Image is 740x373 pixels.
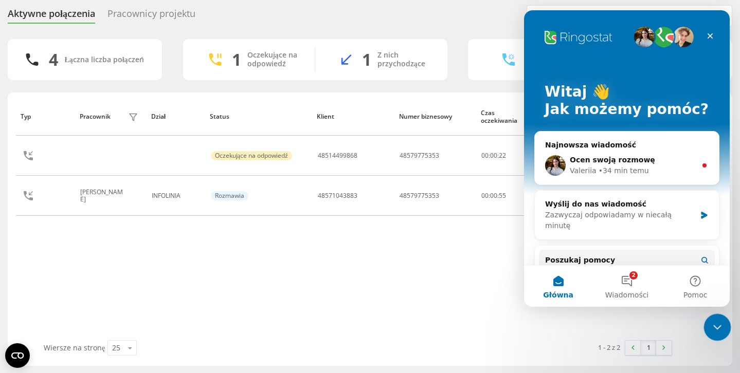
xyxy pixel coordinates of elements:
div: INFOLINIA [152,192,199,199]
div: Aktywne połączenia [8,8,95,24]
div: Z nich przychodzące [377,51,432,68]
div: Czas oczekiwania [481,109,532,124]
div: 48579775353 [400,152,439,159]
div: Typ [21,113,69,120]
button: Open CMP widget [5,343,30,368]
div: 48579775353 [400,192,439,199]
span: 00 [490,151,497,160]
div: Oczekujące na odpowiedź [211,151,292,160]
div: 1 [362,50,371,69]
iframe: Intercom live chat [524,10,730,307]
div: Oczekujące na odpowiedź [247,51,299,68]
span: 00 [481,151,489,160]
div: 00:00:55 [481,192,531,199]
div: Rozmawia [211,191,248,200]
div: Dział [151,113,200,120]
div: : : [481,152,506,159]
div: [PERSON_NAME] [80,189,125,203]
div: 48514499868 [318,152,357,159]
div: 48571043883 [318,192,357,199]
div: 25 [112,343,120,353]
iframe: Intercom live chat [704,314,731,341]
div: Pracownicy projektu [107,8,195,24]
div: 1 - 2 z 2 [598,342,620,352]
div: 4 [49,50,58,69]
div: Pracownik [80,113,111,120]
div: Klient [317,113,389,120]
div: 1 [232,50,241,69]
div: Łączna liczba połączeń [64,55,143,64]
span: Wiersze na stronę [44,343,105,352]
span: 22 [499,151,506,160]
div: Status [210,113,308,120]
div: Numer biznesowy [399,113,471,120]
a: 1 [641,341,656,355]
